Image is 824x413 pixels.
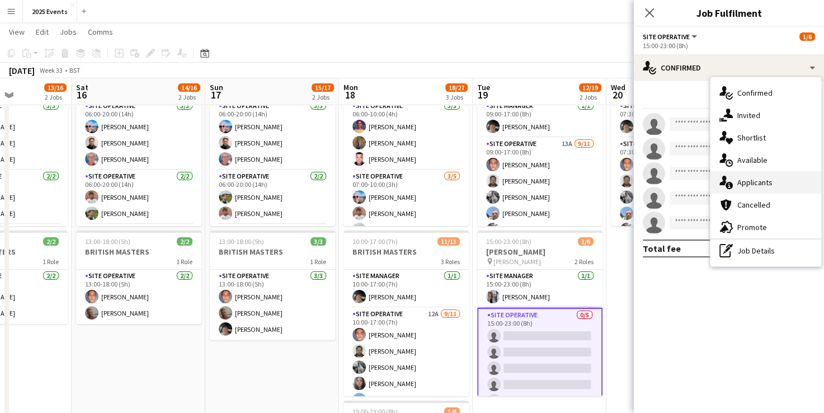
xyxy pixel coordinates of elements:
[477,82,490,92] span: Tue
[178,83,200,92] span: 14/16
[643,243,681,254] div: Total fee
[352,237,398,246] span: 10:00-17:00 (7h)
[23,1,77,22] button: 2025 Events
[43,237,59,246] span: 2/2
[643,32,690,41] span: Site Operative
[710,104,821,126] div: Invited
[45,93,66,101] div: 2 Jobs
[710,149,821,171] div: Available
[9,27,25,37] span: View
[312,83,334,92] span: 15/17
[210,247,335,257] h3: BRITISH MASTERS
[85,237,130,246] span: 13:00-18:00 (5h)
[710,171,821,194] div: Applicants
[69,66,81,74] div: BST
[210,231,335,340] app-job-card: 13:00-18:00 (5h)3/3BRITISH MASTERS1 RoleSite Operative3/313:00-18:00 (5h)[PERSON_NAME][PERSON_NAM...
[580,93,601,101] div: 2 Jobs
[477,247,602,257] h3: [PERSON_NAME]
[710,240,821,262] div: Job Details
[88,27,113,37] span: Comms
[493,257,541,266] span: [PERSON_NAME]
[310,237,326,246] span: 3/3
[312,93,333,101] div: 2 Jobs
[579,83,601,92] span: 12/19
[343,100,469,170] app-card-role: Site Operative3/306:00-10:00 (4h)[PERSON_NAME][PERSON_NAME][PERSON_NAME]
[477,138,602,338] app-card-role: Site Operative13A9/1109:00-17:00 (8h)[PERSON_NAME][PERSON_NAME][PERSON_NAME][PERSON_NAME]Timilehi...
[210,82,223,92] span: Sun
[219,237,264,246] span: 13:00-18:00 (5h)
[342,88,358,101] span: 18
[210,100,335,170] app-card-role: Site Operative3/306:00-20:00 (14h)[PERSON_NAME][PERSON_NAME][PERSON_NAME]
[343,270,469,308] app-card-role: Site Manager1/110:00-17:00 (7h)[PERSON_NAME]
[611,100,736,138] app-card-role: Site Manager1/107:30-18:00 (10h30m)[PERSON_NAME]
[37,66,65,74] span: Week 33
[76,82,88,92] span: Sat
[445,83,468,92] span: 18/27
[611,138,736,338] app-card-role: Site Operative13A10/1107:30-18:00 (10h30m)[PERSON_NAME][PERSON_NAME][PERSON_NAME][PERSON_NAME]Tim...
[343,231,469,396] app-job-card: 10:00-17:00 (7h)11/13BRITISH MASTERS3 RolesSite Manager1/110:00-17:00 (7h)[PERSON_NAME]Site Opera...
[76,247,201,257] h3: BRITISH MASTERS
[76,170,201,224] app-card-role: Site Operative2/206:00-20:00 (14h)[PERSON_NAME][PERSON_NAME]
[710,126,821,149] div: Shortlist
[55,25,81,39] a: Jobs
[643,32,699,41] button: Site Operative
[578,237,594,246] span: 1/6
[486,237,531,246] span: 15:00-23:00 (8h)
[76,100,201,170] app-card-role: Site Operative3/306:00-20:00 (14h)[PERSON_NAME][PERSON_NAME][PERSON_NAME]
[74,88,88,101] span: 16
[210,170,335,224] app-card-role: Site Operative2/206:00-20:00 (14h)[PERSON_NAME][PERSON_NAME]
[634,54,824,81] div: Confirmed
[475,88,490,101] span: 19
[83,25,117,39] a: Comms
[43,257,59,266] span: 1 Role
[446,93,467,101] div: 3 Jobs
[575,257,594,266] span: 2 Roles
[611,60,736,226] app-job-card: 07:30-18:00 (10h30m)12/13BRITISH MASTERS3 RolesSite Manager1/107:30-18:00 (10h30m)[PERSON_NAME]Si...
[178,93,200,101] div: 2 Jobs
[44,83,67,92] span: 13/16
[76,231,201,324] app-job-card: 13:00-18:00 (5h)2/2BRITISH MASTERS1 RoleSite Operative2/213:00-18:00 (5h)[PERSON_NAME][PERSON_NAME]
[477,60,602,226] app-job-card: 09:00-17:00 (8h)11/13BRITISH MASTERS3 RolesSite Manager1/109:00-17:00 (8h)[PERSON_NAME]Site Opera...
[643,41,815,50] div: 15:00-23:00 (8h)
[208,88,223,101] span: 17
[634,6,824,20] h3: Job Fulfilment
[210,60,335,226] app-job-card: 06:00-02:00 (20h) (Mon)12/14We out here festival WOH7 RolesSite Operative3/306:00-20:00 (14h)[PER...
[799,32,815,41] span: 1/6
[441,257,460,266] span: 3 Roles
[477,270,602,308] app-card-role: Site Manager1/115:00-23:00 (8h)[PERSON_NAME]
[343,82,358,92] span: Mon
[177,237,192,246] span: 2/2
[609,88,625,101] span: 20
[60,27,77,37] span: Jobs
[76,60,201,226] app-job-card: 06:00-02:00 (20h) (Sun)12/14We out here festival We out here7 RolesSite Operative3/306:00-20:00 (...
[477,231,602,396] app-job-card: 15:00-23:00 (8h)1/6[PERSON_NAME] [PERSON_NAME]2 RolesSite Manager1/115:00-23:00 (8h)[PERSON_NAME]...
[710,82,821,104] div: Confirmed
[477,100,602,138] app-card-role: Site Manager1/109:00-17:00 (8h)[PERSON_NAME]
[310,257,326,266] span: 1 Role
[477,308,602,413] app-card-role: Site Operative0/515:00-23:00 (8h)
[176,257,192,266] span: 1 Role
[611,82,625,92] span: Wed
[437,237,460,246] span: 11/13
[210,270,335,340] app-card-role: Site Operative3/313:00-18:00 (5h)[PERSON_NAME][PERSON_NAME][PERSON_NAME]
[31,25,53,39] a: Edit
[710,194,821,216] div: Cancelled
[9,65,35,76] div: [DATE]
[76,270,201,324] app-card-role: Site Operative2/213:00-18:00 (5h)[PERSON_NAME][PERSON_NAME]
[343,247,469,257] h3: BRITISH MASTERS
[36,27,49,37] span: Edit
[343,170,469,273] app-card-role: Site Operative3/507:00-10:00 (3h)[PERSON_NAME][PERSON_NAME][PERSON_NAME]
[4,25,29,39] a: View
[710,216,821,238] div: Promote
[343,60,469,226] app-job-card: 06:00-10:00 (4h)6/8We out here festival WOH2 RolesSite Operative3/306:00-10:00 (4h)[PERSON_NAME][...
